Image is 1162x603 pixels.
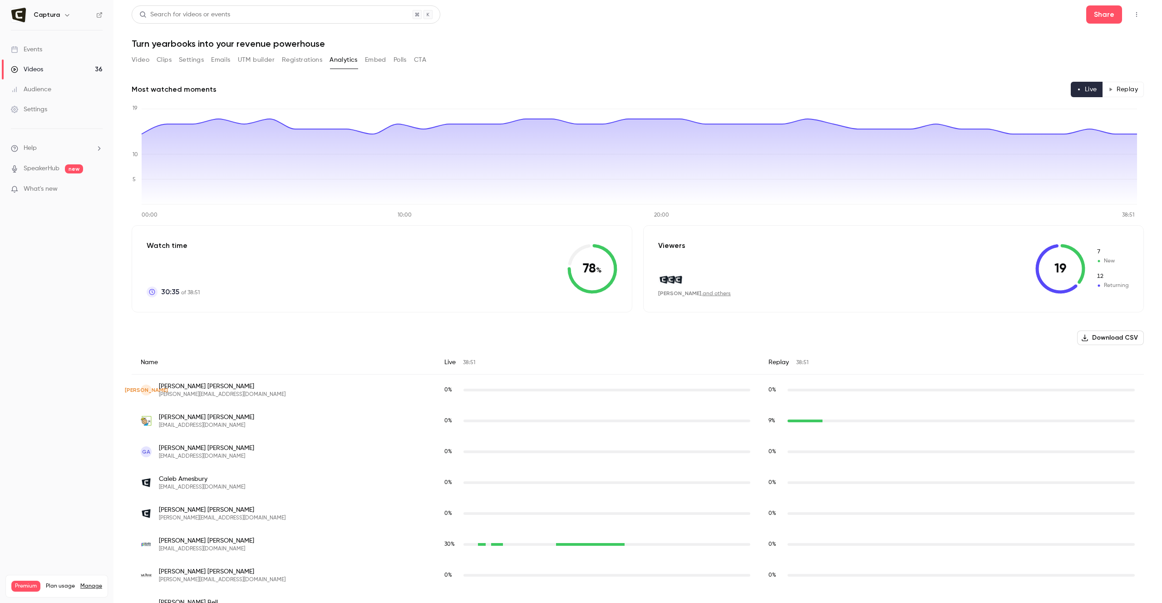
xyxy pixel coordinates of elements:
a: SpeakerHub [24,164,59,173]
span: Premium [11,581,40,592]
div: Settings [11,105,47,114]
span: Replay watch time [768,417,783,425]
div: anne@captura.io [132,498,1144,529]
div: Replay [759,351,1144,375]
div: Videos [11,65,43,74]
div: Audience [11,85,51,94]
tspan: 19 [133,106,138,111]
span: Help [24,143,37,153]
span: 0 % [768,449,776,455]
h6: Captura [34,10,60,20]
button: Download CSV [1077,331,1144,345]
span: 0 % [768,573,776,578]
span: [PERSON_NAME][EMAIL_ADDRESS][DOMAIN_NAME] [159,576,286,583]
span: Replay watch time [768,509,783,518]
button: Clips [157,53,172,67]
img: studiosourceyearbooks.com [141,539,152,550]
span: 0 % [768,480,776,485]
button: Share [1086,5,1122,24]
span: Live watch time [444,540,459,549]
div: jose@munozphotography.com [132,560,1144,591]
span: [PERSON_NAME] [PERSON_NAME] [159,567,286,576]
tspan: 5 [133,177,136,183]
button: Embed [365,53,386,67]
span: 0 % [768,542,776,547]
span: Replay watch time [768,571,783,579]
button: Analytics [330,53,358,67]
span: [PERSON_NAME] [PERSON_NAME] [159,536,254,545]
img: Captura [11,8,26,22]
tspan: 10 [133,152,138,158]
span: 38:51 [796,360,808,366]
li: help-dropdown-opener [11,143,103,153]
span: [PERSON_NAME] [PERSON_NAME] [159,413,254,422]
span: new [65,164,83,173]
tspan: 20:00 [654,213,669,218]
span: Replay watch time [768,540,783,549]
h1: Turn yearbooks into your revenue powerhouse [132,38,1144,49]
span: 30:35 [161,287,179,297]
div: geophoto99@gmail.com [132,436,1144,467]
div: Search for videos or events [139,10,230,20]
div: Name [132,351,435,375]
img: captura.io [666,275,676,285]
iframe: Noticeable Trigger [92,185,103,193]
div: matt@studiosourceyearbooks.com [132,529,1144,560]
span: 0 % [444,449,452,455]
span: [EMAIL_ADDRESS][DOMAIN_NAME] [159,453,254,460]
span: 0 % [444,511,452,516]
span: 30 % [444,542,455,547]
button: Polls [394,53,407,67]
span: Live watch time [444,386,459,394]
span: Plan usage [46,583,75,590]
span: Live watch time [444,571,459,579]
img: captura.io [659,275,669,285]
h2: Most watched moments [132,84,217,95]
span: [PERSON_NAME] [658,290,701,297]
p: of 38:51 [161,287,200,297]
button: Emails [211,53,230,67]
span: GA [142,448,150,456]
button: Live [1071,82,1103,97]
span: [EMAIL_ADDRESS][DOMAIN_NAME] [159,422,254,429]
span: Live watch time [444,479,459,487]
span: 0 % [444,418,452,424]
button: Replay [1103,82,1144,97]
img: captura.io [141,477,152,488]
span: New [1096,248,1129,256]
div: tadams@schoolportraitsonline.com [132,405,1144,436]
span: 0 % [768,511,776,516]
div: camesbury@captura.io [132,467,1144,498]
img: munozphotography.com [141,570,152,581]
span: [EMAIL_ADDRESS][DOMAIN_NAME] [159,545,254,553]
a: and others [703,291,731,297]
p: Watch time [147,240,200,251]
button: CTA [414,53,426,67]
span: 38:51 [463,360,475,366]
span: Live watch time [444,417,459,425]
button: Video [132,53,149,67]
button: Registrations [282,53,322,67]
div: , [658,290,731,297]
span: [PERSON_NAME][EMAIL_ADDRESS][DOMAIN_NAME] [159,391,286,398]
span: [EMAIL_ADDRESS][DOMAIN_NAME] [159,484,245,491]
span: 0 % [444,573,452,578]
span: Replay watch time [768,479,783,487]
span: [PERSON_NAME] [PERSON_NAME] [159,505,286,514]
button: Top Bar Actions [1129,7,1144,22]
span: [PERSON_NAME][EMAIL_ADDRESS][DOMAIN_NAME] [159,514,286,522]
span: Live watch time [444,448,459,456]
p: Viewers [658,240,685,251]
span: What's new [24,184,58,194]
span: Replay watch time [768,448,783,456]
tspan: 00:00 [142,213,158,218]
span: 9 % [768,418,775,424]
span: New [1096,257,1129,265]
span: [PERSON_NAME] [125,386,168,394]
a: Manage [80,583,102,590]
span: 0 % [768,387,776,393]
tspan: 38:51 [1122,213,1134,218]
span: Returning [1096,282,1129,290]
img: schoolportraitsonline.com [141,415,152,426]
span: Caleb Amesbury [159,474,245,484]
